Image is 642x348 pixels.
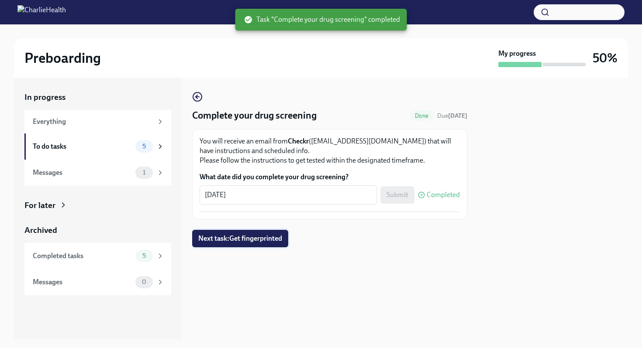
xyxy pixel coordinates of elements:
[244,15,400,24] span: Task "Complete your drug screening" completed
[33,251,132,261] div: Completed tasks
[288,137,309,145] strong: Checkr
[192,230,288,247] button: Next task:Get fingerprinted
[24,133,171,160] a: To do tasks5
[192,109,317,122] h4: Complete your drug screening
[200,136,460,165] p: You will receive an email from ([EMAIL_ADDRESS][DOMAIN_NAME]) that will have instructions and sch...
[437,112,467,119] span: Due
[24,160,171,186] a: Messages1
[33,168,132,177] div: Messages
[498,49,536,58] strong: My progress
[410,113,434,119] span: Done
[200,172,460,182] label: What date did you complete your drug screening?
[448,112,467,119] strong: [DATE]
[24,200,171,211] a: For later
[33,277,132,287] div: Messages
[24,243,171,269] a: Completed tasks5
[437,112,467,120] span: August 28th, 2025 08:00
[24,269,171,295] a: Messages0
[427,191,460,198] span: Completed
[24,225,171,236] a: Archived
[33,117,153,126] div: Everything
[137,252,151,259] span: 5
[205,190,372,200] textarea: [DATE]
[33,142,132,151] div: To do tasks
[593,50,618,66] h3: 50%
[137,143,151,150] span: 5
[17,5,66,19] img: CharlieHealth
[138,169,151,176] span: 1
[137,279,152,285] span: 0
[24,92,171,103] a: In progress
[24,110,171,133] a: Everything
[24,49,101,67] h2: Preboarding
[198,234,282,243] span: Next task : Get fingerprinted
[24,200,55,211] div: For later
